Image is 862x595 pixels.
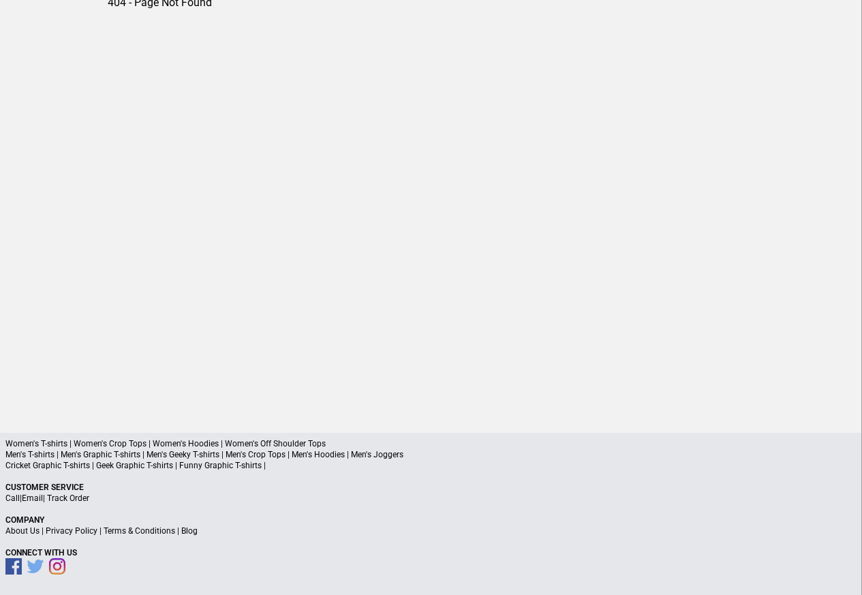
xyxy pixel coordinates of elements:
[5,547,857,558] p: Connect With Us
[5,449,857,460] p: Men's T-shirts | Men's Graphic T-shirts | Men's Geeky T-shirts | Men's Crop Tops | Men's Hoodies ...
[181,526,198,536] a: Blog
[5,438,857,449] p: Women's T-shirts | Women's Crop Tops | Women's Hoodies | Women's Off Shoulder Tops
[5,515,857,525] p: Company
[46,526,97,536] a: Privacy Policy
[22,493,43,503] a: Email
[5,493,20,503] a: Call
[5,526,40,536] a: About Us
[5,460,857,471] p: Cricket Graphic T-shirts | Geek Graphic T-shirts | Funny Graphic T-shirts |
[47,493,89,503] a: Track Order
[5,525,857,536] p: | | |
[5,493,857,504] p: | |
[5,482,857,493] p: Customer Service
[104,526,175,536] a: Terms & Conditions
